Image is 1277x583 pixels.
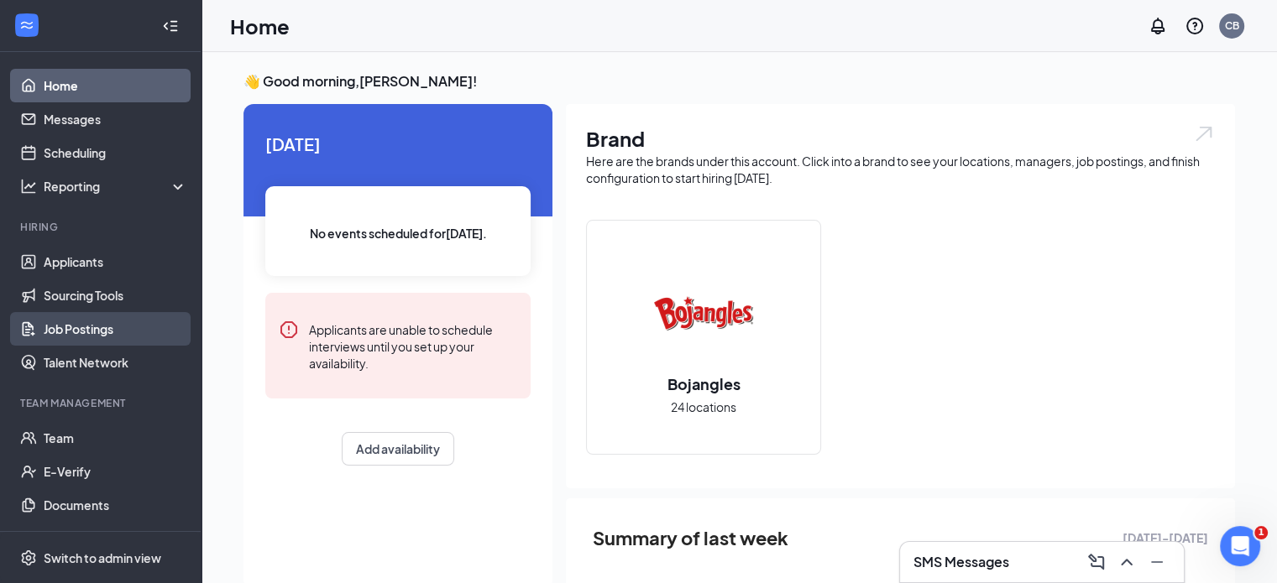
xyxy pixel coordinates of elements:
[243,72,1235,91] h3: 👋 Good morning, [PERSON_NAME] !
[20,178,37,195] svg: Analysis
[44,455,187,488] a: E-Verify
[1123,528,1208,547] span: [DATE] - [DATE]
[44,136,187,169] a: Scheduling
[671,398,736,416] span: 24 locations
[44,549,161,566] div: Switch to admin view
[1185,16,1205,36] svg: QuestionInfo
[1193,124,1215,143] img: open.6027fd2a22e1237b5b06.svg
[309,320,517,372] div: Applicants are unable to schedule interviews until you set up your availability.
[1113,549,1140,575] button: ChevronUp
[651,373,757,394] h2: Bojangles
[1148,16,1168,36] svg: Notifications
[44,69,187,102] a: Home
[44,488,187,522] a: Documents
[1117,552,1137,572] svg: ChevronUp
[310,224,487,242] span: No events scheduled for [DATE] .
[1254,526,1268,539] span: 1
[342,432,454,466] button: Add availability
[20,549,37,566] svg: Settings
[44,312,187,346] a: Job Postings
[1220,526,1260,566] iframe: Intercom live chat
[44,278,187,312] a: Sourcing Tools
[913,553,1009,571] h3: SMS Messages
[162,18,179,34] svg: Collapse
[1086,552,1107,572] svg: ComposeMessage
[18,17,35,34] svg: WorkstreamLogo
[44,245,187,278] a: Applicants
[586,153,1215,186] div: Here are the brands under this account. Click into a brand to see your locations, managers, job p...
[20,220,184,234] div: Hiring
[44,346,187,379] a: Talent Network
[230,12,290,40] h1: Home
[1147,552,1167,572] svg: Minimize
[586,124,1215,153] h1: Brand
[44,178,188,195] div: Reporting
[44,102,187,136] a: Messages
[20,396,184,410] div: Team Management
[279,320,299,340] svg: Error
[1144,549,1170,575] button: Minimize
[265,131,531,157] span: [DATE]
[44,522,187,555] a: Surveys
[1083,549,1110,575] button: ComposeMessage
[1225,18,1239,33] div: CB
[44,421,187,455] a: Team
[650,259,757,367] img: Bojangles
[593,523,788,553] span: Summary of last week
